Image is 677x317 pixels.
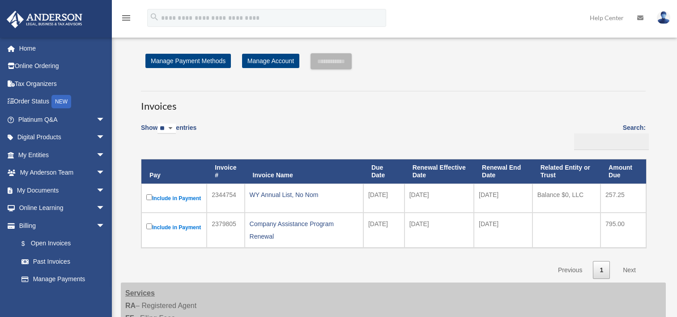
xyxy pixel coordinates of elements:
span: arrow_drop_down [96,146,114,164]
img: User Pic [657,11,670,24]
label: Include in Payment [146,193,202,204]
select: Showentries [158,124,176,134]
a: Order StatusNEW [6,93,119,111]
a: Past Invoices [13,253,114,270]
div: Company Assistance Program Renewal [250,218,358,243]
td: 795.00 [600,213,646,248]
a: Billingarrow_drop_down [6,217,114,235]
td: [DATE] [363,184,404,213]
div: NEW [51,95,71,108]
input: Include in Payment [146,194,152,200]
span: arrow_drop_down [96,181,114,200]
td: Balance $0, LLC [532,184,600,213]
a: menu [121,16,132,23]
i: menu [121,13,132,23]
th: Related Entity or Trust: activate to sort column ascending [532,159,600,184]
a: Previous [551,261,589,279]
div: WY Annual List, No Nom [250,188,358,201]
a: Online Learningarrow_drop_down [6,199,119,217]
td: [DATE] [474,213,532,248]
td: [DATE] [474,184,532,213]
a: Online Ordering [6,57,119,75]
th: Renewal End Date: activate to sort column ascending [474,159,532,184]
span: arrow_drop_down [96,129,114,147]
input: Search: [574,133,649,150]
label: Show entries [141,122,196,143]
span: arrow_drop_down [96,111,114,129]
label: Include in Payment [146,222,202,233]
a: Platinum Q&Aarrow_drop_down [6,111,119,129]
td: [DATE] [363,213,404,248]
th: Renewal Effective Date: activate to sort column ascending [404,159,474,184]
span: arrow_drop_down [96,199,114,218]
th: Pay: activate to sort column descending [141,159,207,184]
a: Digital Productsarrow_drop_down [6,129,119,146]
th: Invoice #: activate to sort column ascending [207,159,244,184]
a: Next [616,261,643,279]
td: 2379805 [207,213,244,248]
a: Manage Account [242,54,299,68]
a: Manage Payment Methods [145,54,231,68]
td: 2344754 [207,184,244,213]
h3: Invoices [141,91,646,113]
input: Include in Payment [146,223,152,229]
a: My Entitiesarrow_drop_down [6,146,119,164]
label: Search: [571,122,646,150]
th: Invoice Name: activate to sort column ascending [245,159,363,184]
a: Tax Organizers [6,75,119,93]
i: search [149,12,159,22]
strong: RA [125,302,136,309]
strong: Services [125,289,155,297]
td: [DATE] [404,213,474,248]
span: $ [26,238,31,249]
span: arrow_drop_down [96,217,114,235]
a: Home [6,39,119,57]
td: [DATE] [404,184,474,213]
a: 1 [593,261,610,279]
th: Due Date: activate to sort column ascending [363,159,404,184]
a: My Documentsarrow_drop_down [6,181,119,199]
a: My Anderson Teamarrow_drop_down [6,164,119,182]
span: arrow_drop_down [96,164,114,182]
th: Amount Due: activate to sort column ascending [600,159,646,184]
a: $Open Invoices [13,235,110,253]
td: 257.25 [600,184,646,213]
img: Anderson Advisors Platinum Portal [4,11,85,28]
a: Manage Payments [13,270,114,288]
